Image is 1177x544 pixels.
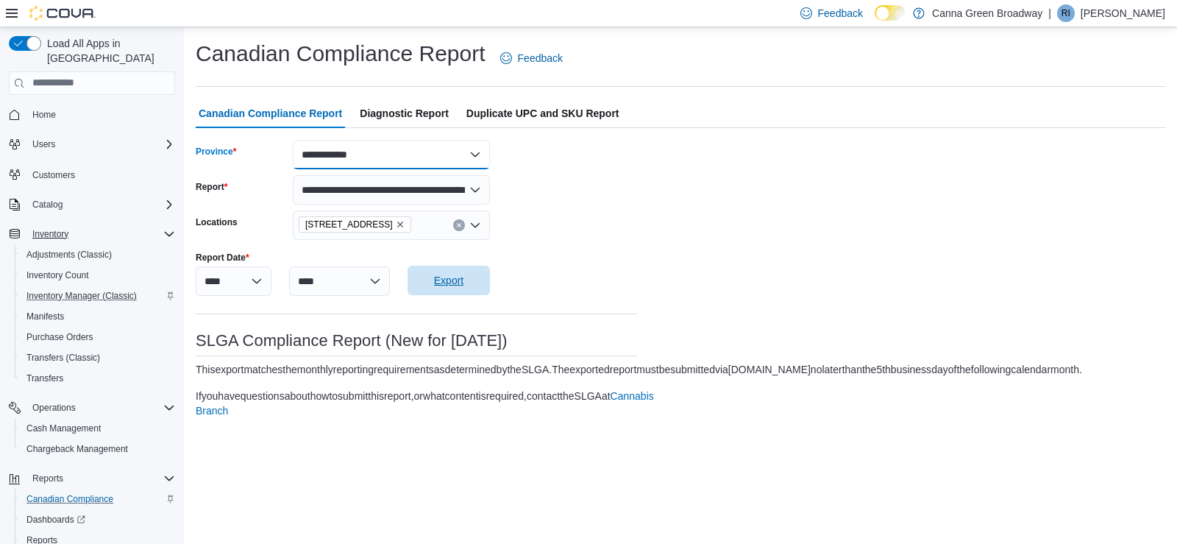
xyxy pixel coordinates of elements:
span: Export [434,273,463,288]
span: Canadian Compliance [21,490,175,508]
button: Catalog [26,196,68,213]
span: Inventory [26,225,175,243]
button: Home [3,104,181,125]
span: Chargeback Management [26,443,128,455]
span: Transfers [26,372,63,384]
button: Clear input [453,219,465,231]
a: Chargeback Management [21,440,134,458]
img: Cova [29,6,96,21]
span: Purchase Orders [21,328,175,346]
button: Customers [3,163,181,185]
label: Locations [196,216,238,228]
span: Inventory Count [21,266,175,284]
span: Feedback [518,51,563,66]
span: Duplicate UPC and SKU Report [466,99,619,128]
a: Inventory Manager (Classic) [21,287,143,305]
button: Operations [26,399,82,417]
span: Customers [32,169,75,181]
button: Inventory [26,225,74,243]
span: Adjustments (Classic) [26,249,112,261]
span: Adjustments (Classic) [21,246,175,264]
button: Users [26,135,61,153]
span: Transfers (Classic) [21,349,175,367]
a: Inventory Count [21,266,95,284]
span: Catalog [32,199,63,211]
div: Raven Irwin [1057,4,1075,22]
span: Canadian Compliance [26,493,113,505]
button: Transfers (Classic) [15,347,181,368]
span: Manifests [21,308,175,325]
button: Catalog [3,194,181,215]
button: Manifests [15,306,181,327]
button: Operations [3,398,181,418]
button: Chargeback Management [15,439,181,459]
span: Users [32,138,55,150]
span: Transfers (Classic) [26,352,100,364]
span: Inventory Manager (Classic) [21,287,175,305]
a: Transfers (Classic) [21,349,106,367]
span: Purchase Orders [26,331,93,343]
button: Reports [3,468,181,489]
a: Cash Management [21,420,107,437]
a: Adjustments (Classic) [21,246,118,264]
button: Reports [26,470,69,487]
button: Transfers [15,368,181,389]
label: Province [196,146,236,158]
button: Inventory Manager (Classic) [15,286,181,306]
span: Inventory [32,228,68,240]
div: If you have questions about how to submit this report, or what content is required, contact the S... [196,389,654,418]
span: Feedback [818,6,863,21]
a: Canadian Compliance [21,490,119,508]
button: Cash Management [15,418,181,439]
span: Inventory Count [26,269,89,281]
span: Reports [32,473,63,484]
button: Purchase Orders [15,327,181,347]
button: Adjustments (Classic) [15,244,181,265]
span: Operations [26,399,175,417]
div: This export matches the monthly reporting requirements as determined by the SLGA. The exported re... [196,362,1082,377]
span: Cash Management [21,420,175,437]
span: Home [26,105,175,124]
span: 1359 Broadway Ave. [299,216,411,233]
span: Operations [32,402,76,414]
label: Report Date [196,252,249,264]
button: Inventory Count [15,265,181,286]
h1: Canadian Compliance Report [196,39,486,68]
button: Canadian Compliance [15,489,181,509]
p: | [1048,4,1051,22]
button: Open list of options [469,219,481,231]
span: [STREET_ADDRESS] [305,217,393,232]
a: Dashboards [15,509,181,530]
a: Cannabis Branch [196,390,654,417]
button: Remove 1359 Broadway Ave. from selection in this group [396,220,405,229]
span: Catalog [26,196,175,213]
span: RI [1062,4,1070,22]
button: Users [3,134,181,155]
input: Dark Mode [875,5,906,21]
a: Home [26,106,62,124]
span: Canadian Compliance Report [199,99,342,128]
span: Chargeback Management [21,440,175,458]
span: Dashboards [21,511,175,529]
a: Feedback [494,43,569,73]
span: Transfers [21,370,175,387]
a: Customers [26,166,81,184]
button: Export [408,266,490,295]
span: Users [26,135,175,153]
a: Transfers [21,370,69,387]
span: Manifests [26,311,64,322]
span: Reports [26,470,175,487]
a: Purchase Orders [21,328,99,346]
a: Manifests [21,308,70,325]
p: Canna Green Broadway [932,4,1042,22]
span: Inventory Manager (Classic) [26,290,137,302]
h3: SLGA Compliance Report (New for [DATE]) [196,332,637,350]
span: Load All Apps in [GEOGRAPHIC_DATA] [41,36,175,66]
a: Dashboards [21,511,91,529]
label: Report [196,181,227,193]
span: Customers [26,165,175,183]
span: Cash Management [26,423,101,434]
p: [PERSON_NAME] [1081,4,1165,22]
span: Dashboards [26,514,85,526]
